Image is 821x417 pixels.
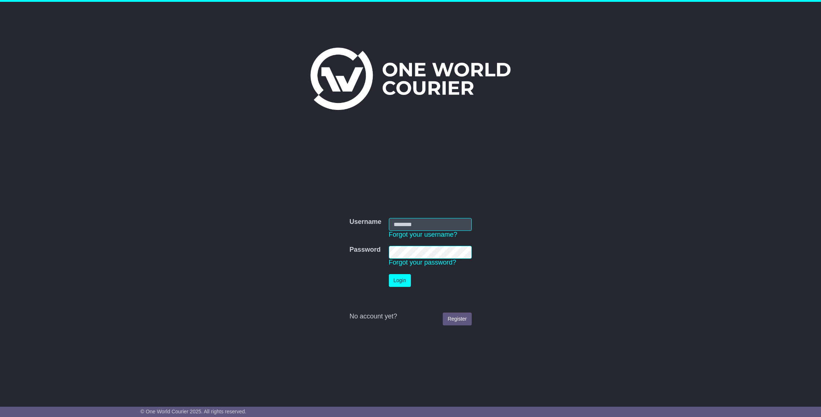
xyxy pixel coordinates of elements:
[140,409,246,414] span: © One World Courier 2025. All rights reserved.
[349,246,380,254] label: Password
[310,48,511,110] img: One World
[389,259,456,266] a: Forgot your password?
[443,313,471,325] a: Register
[349,313,471,321] div: No account yet?
[389,274,411,287] button: Login
[389,231,457,238] a: Forgot your username?
[349,218,381,226] label: Username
